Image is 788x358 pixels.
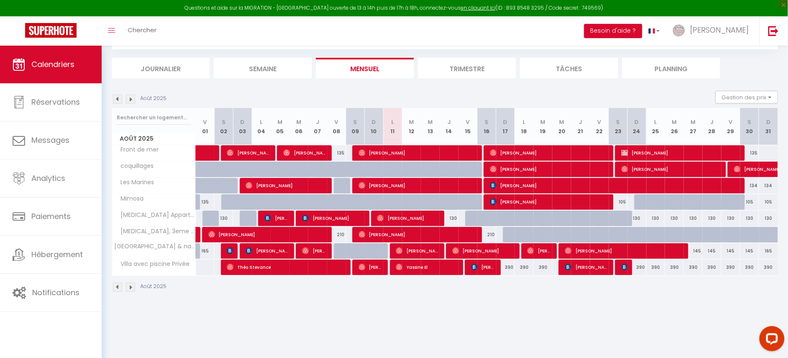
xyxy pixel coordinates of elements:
span: Messages [31,135,69,145]
span: Notifications [32,287,80,298]
span: [PERSON_NAME] [264,210,290,226]
button: Gestion des prix [716,91,778,103]
span: Villa avec piscine Privée [113,260,192,269]
li: Semaine [214,58,312,78]
abbr: J [316,118,319,126]
div: 130 [703,211,721,226]
div: 390 [684,260,703,275]
abbr: V [466,118,470,126]
div: 130 [665,211,684,226]
abbr: D [503,118,508,126]
span: Théo Stevance [227,259,346,275]
abbr: S [353,118,357,126]
div: 210 [327,227,346,242]
p: Août 2025 [140,283,167,291]
span: [PERSON_NAME] [208,227,328,242]
div: 390 [703,260,721,275]
abbr: M [277,118,282,126]
abbr: M [296,118,301,126]
div: 145 [703,243,721,259]
div: 130 [684,211,703,226]
div: 135 [196,194,215,210]
th: 30 [740,108,759,145]
span: [PERSON_NAME] [246,243,290,259]
span: [MEDICAL_DATA] Appartement vic [113,211,197,220]
div: 390 [740,260,759,275]
span: [PERSON_NAME] [227,243,233,259]
div: 105 [740,194,759,210]
abbr: M [560,118,565,126]
span: [PERSON_NAME] [396,243,440,259]
span: Analytics [31,173,65,183]
th: 05 [271,108,290,145]
div: 390 [628,260,647,275]
div: 134 [759,178,778,193]
span: [MEDICAL_DATA], 3eme etage [113,227,197,236]
th: 17 [496,108,515,145]
abbr: M [672,118,677,126]
span: [PERSON_NAME] [490,194,609,210]
span: Yassine El [396,259,459,275]
th: 09 [346,108,365,145]
abbr: L [523,118,526,126]
abbr: V [729,118,733,126]
abbr: J [579,118,582,126]
th: 02 [214,108,233,145]
th: 29 [721,108,740,145]
th: 27 [684,108,703,145]
span: Paiements [31,211,71,221]
span: [PERSON_NAME] [359,227,478,242]
span: [PERSON_NAME] [452,243,515,259]
abbr: S [485,118,489,126]
span: Hébergement [31,249,83,260]
input: Rechercher un logement... [117,110,191,125]
img: ... [672,24,685,36]
th: 18 [515,108,534,145]
th: 11 [383,108,402,145]
abbr: V [203,118,207,126]
abbr: S [748,118,752,126]
abbr: M [409,118,414,126]
span: [PERSON_NAME] [527,243,552,259]
div: 165 [196,243,215,259]
th: 23 [609,108,628,145]
li: Mensuel [316,58,414,78]
span: [PERSON_NAME] [621,145,741,161]
abbr: D [635,118,639,126]
div: 145 [740,243,759,259]
span: [PERSON_NAME] [227,145,271,161]
th: 10 [364,108,383,145]
th: 04 [252,108,271,145]
div: 135 [327,145,346,161]
abbr: D [767,118,771,126]
p: Août 2025 [140,95,167,103]
div: 130 [440,211,459,226]
div: 105 [609,194,628,210]
th: 25 [647,108,665,145]
span: Calendriers [31,59,74,70]
th: 19 [534,108,552,145]
div: 390 [665,260,684,275]
li: Trimestre [418,58,516,78]
div: 134 [740,178,759,193]
div: 130 [721,211,740,226]
span: [PERSON_NAME] [302,243,327,259]
a: Chercher [121,16,163,46]
abbr: S [222,118,226,126]
abbr: L [655,118,657,126]
span: [PERSON_NAME] [283,145,327,161]
span: [PERSON_NAME] [359,145,478,161]
abbr: S [616,118,620,126]
span: [PERSON_NAME] [621,259,628,275]
th: 07 [308,108,327,145]
abbr: J [711,118,714,126]
span: Chercher [128,26,157,34]
div: 390 [496,260,515,275]
button: Besoin d'aide ? [584,24,642,38]
span: [PERSON_NAME] [359,178,478,193]
div: 130 [628,211,647,226]
div: 165 [759,243,778,259]
span: [PERSON_NAME] [690,25,749,35]
span: Mimosa [113,194,146,203]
